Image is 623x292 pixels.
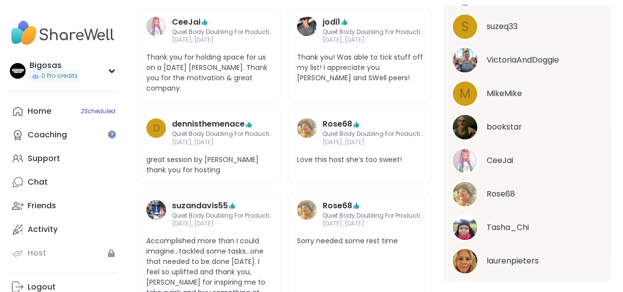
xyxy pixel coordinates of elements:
[323,200,352,212] a: Rose68
[323,130,423,138] span: Quiet Body Doubling For Productivity or Creativity
[8,16,118,50] img: ShareWell Nav Logo
[8,218,118,241] a: Activity
[146,16,166,36] img: CeeJai
[487,121,522,133] span: bookstar
[459,84,470,103] span: M
[487,88,522,99] span: MikeMike
[487,188,515,200] span: Rose68
[41,72,78,80] span: 0 Pro credits
[10,63,26,79] img: Bigosas
[297,236,423,246] span: Sorry needed some rest time
[8,170,118,194] a: Chat
[487,21,518,32] span: suzeq33
[323,220,423,228] span: [DATE], [DATE]
[28,130,67,140] div: Coaching
[146,16,166,45] a: CeeJai
[451,147,603,174] a: CeeJaiCeeJai
[451,13,603,40] a: ssuzeq33
[297,200,317,220] img: Rose68
[172,118,245,130] a: dennisthemenace
[323,138,423,147] span: [DATE], [DATE]
[172,200,228,212] a: suzandavis55
[172,36,272,44] span: [DATE], [DATE]
[153,121,160,135] span: d
[28,224,58,235] div: Activity
[8,241,118,265] a: Host
[487,222,529,233] span: Tasha_Chi
[297,155,423,165] span: Love this host she’s too sweet!
[172,28,272,36] span: Quiet Body Doubling For Productivity or Creativity
[323,36,423,44] span: [DATE], [DATE]
[453,48,477,72] img: VictoriaAndDoggie
[108,130,116,138] iframe: Spotlight
[28,200,56,211] div: Friends
[451,113,603,141] a: bookstarbookstar
[461,17,469,36] span: s
[172,212,272,220] span: Quiet Body Doubling For Productivity or Creativity
[297,16,317,36] img: jodi1
[8,99,118,123] a: Home2Scheduled
[323,16,340,28] a: jodi1
[323,118,352,130] a: Rose68
[297,200,317,228] a: Rose68
[297,52,423,83] span: Thank you! Was able to tick stuff off my list! I appreciate you [PERSON_NAME] and SWell peers!
[451,214,603,241] a: Tasha_ChiTasha_Chi
[487,255,539,267] span: laurenpieters
[453,249,477,273] img: laurenpieters
[453,148,477,173] img: CeeJai
[30,60,80,71] div: Bigosas
[8,123,118,147] a: Coaching
[146,155,272,175] span: great session by [PERSON_NAME] thank you for hosting
[451,247,603,275] a: laurenpieterslaurenpieters
[453,182,477,206] img: Rose68
[8,194,118,218] a: Friends
[146,200,166,220] img: suzandavis55
[297,118,317,147] a: Rose68
[8,147,118,170] a: Support
[172,16,200,28] a: CeeJai
[172,220,272,228] span: [DATE], [DATE]
[146,200,166,228] a: suzandavis55
[323,28,423,36] span: Quiet Body Doubling For Productivity or Creativity
[28,177,48,188] div: Chat
[146,52,272,94] span: Thank you for holding space for us on a [DATE] [PERSON_NAME]. Thank you for the motivation & grea...
[297,118,317,138] img: Rose68
[453,115,477,139] img: bookstar
[28,153,60,164] div: Support
[28,106,51,117] div: Home
[172,130,272,138] span: Quiet Body Doubling For Productivity or Creativity
[172,138,272,147] span: [DATE], [DATE]
[451,46,603,74] a: VictoriaAndDoggieVictoriaAndDoggie
[487,155,513,166] span: CeeJai
[487,54,559,66] span: VictoriaAndDoggie
[453,215,477,240] img: Tasha_Chi
[28,248,46,259] div: Host
[146,118,166,147] a: d
[81,107,115,115] span: 2 Scheduled
[451,80,603,107] a: MMikeMike
[323,212,423,220] span: Quiet Body Doubling For Productivity or Creativity
[451,180,603,208] a: Rose68Rose68
[297,16,317,45] a: jodi1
